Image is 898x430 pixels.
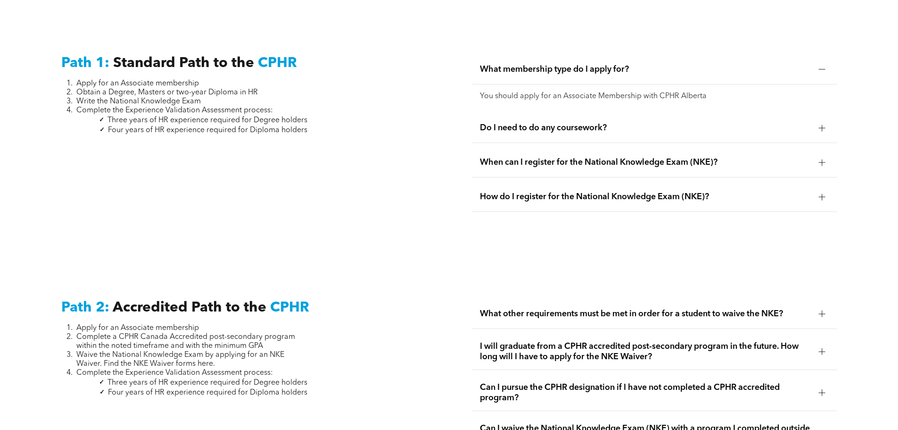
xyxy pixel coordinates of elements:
span: How do I register for the National Knowledge Exam (NKE)? [480,192,811,202]
span: Waive the National Knowledge Exam by applying for an NKE Waiver. Find the NKE Waiver forms here. [76,351,284,368]
span: Can I pursue the CPHR designation if I have not completed a CPHR accredited program? [480,382,811,403]
span: Three years of HR experience required for Degree holders [107,117,307,124]
span: Path 1: [61,56,109,70]
span: Four years of HR experience required for Diploma holders [108,389,307,396]
span: Path 2: [61,301,109,315]
span: Apply for an Associate membership [76,80,199,87]
p: You should apply for an Associate Membership with CPHR Alberta [480,92,829,101]
span: When can I register for the National Knowledge Exam (NKE)? [480,157,811,168]
span: Write the National Knowledge Exam [76,98,201,105]
span: CPHR [270,301,309,315]
span: Complete the Experience Validation Assessment process: [76,369,273,377]
span: Complete a CPHR Canada Accredited post-secondary program within the noted timeframe and with the ... [76,333,295,350]
span: Complete the Experience Validation Assessment process: [76,107,273,114]
span: Four years of HR experience required for Diploma holders [108,126,307,134]
span: Accredited Path to the [113,301,266,315]
span: I will graduate from a CPHR accredited post-secondary program in the future. How long will I have... [480,341,811,362]
span: Do I need to do any coursework? [480,123,811,133]
span: Obtain a Degree, Masters or two-year Diploma in HR [76,89,258,96]
span: What membership type do I apply for? [480,64,811,75]
span: Three years of HR experience required for Degree holders [107,379,307,387]
span: What other requirements must be met in order for a student to waive the NKE? [480,309,811,319]
span: Apply for an Associate membership [76,324,199,332]
span: CPHR [258,56,297,70]
span: Standard Path to the [113,56,254,70]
